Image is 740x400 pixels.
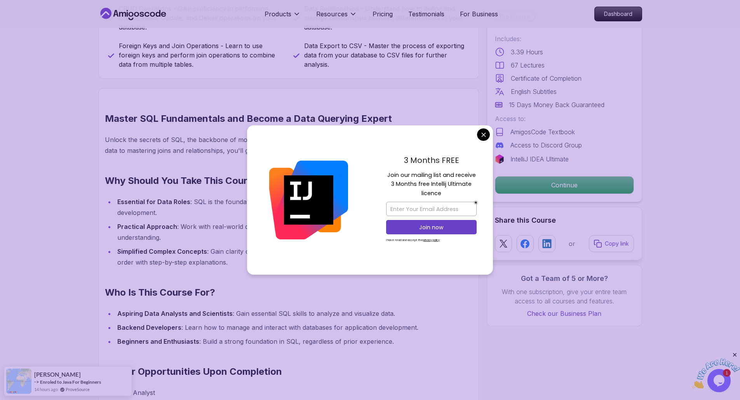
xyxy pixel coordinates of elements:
p: Copy link [605,240,629,248]
a: Check our Business Plan [495,309,634,318]
h2: Share this Course [495,215,634,226]
img: provesource social proof notification image [6,369,31,394]
strong: Practical Approach [117,223,177,230]
h2: Who Is This Course For? [105,286,435,299]
a: ProveSource [66,386,90,393]
p: Foreign Keys and Join Operations - Learn to use foreign keys and perform join operations to combi... [119,41,284,69]
button: Continue [495,176,634,194]
strong: Backend Developers [117,324,181,331]
p: Continue [495,177,634,194]
a: For Business [460,9,498,19]
li: : Learn how to manage and interact with databases for application development. [115,322,435,333]
li: : Gain essential SQL skills to analyze and visualize data. [115,308,435,319]
p: Products [265,9,291,19]
img: jetbrains logo [495,154,504,164]
strong: Essential for Data Roles [117,198,190,206]
p: Includes: [495,34,634,43]
p: 3.39 Hours [511,47,543,57]
p: Unlock the secrets of SQL, the backbone of modern databases, with this comprehensive course. From... [105,134,435,156]
button: Resources [316,9,357,25]
p: Certificate of Completion [511,74,582,83]
p: AmigosCode Textbook [510,127,575,137]
p: Access to Discord Group [510,140,582,150]
strong: Simplified Complex Concepts [117,248,207,255]
iframe: chat widget [692,352,740,388]
p: With one subscription, give your entire team access to all courses and features. [495,287,634,306]
h2: Why Should You Take This Course [105,175,435,187]
li: : Build a strong foundation in SQL, regardless of prior experience. [115,336,435,347]
p: Resources [316,9,348,19]
p: or [569,239,575,248]
button: Copy link [589,235,634,252]
p: 15 Days Money Back Guaranteed [509,100,604,109]
span: [PERSON_NAME] [34,371,81,378]
li: Data Analyst [115,387,435,398]
strong: Beginners and Enthusiasts [117,338,199,345]
strong: Aspiring Data Analysts and Scientists [117,310,233,317]
h2: Master SQL Fundamentals and Become a Data Querying Expert [105,113,435,125]
span: 14 hours ago [34,386,58,393]
p: 67 Lectures [511,61,545,70]
a: Testimonials [408,9,444,19]
li: : Gain clarity on advanced topics like joins, relationships, and SQL execution order with step-by... [115,246,435,268]
h2: Career Opportunities Upon Completion [105,365,435,378]
span: -> [34,379,39,385]
p: Data Export to CSV - Master the process of exporting data from your database to CSV files for fur... [304,41,469,69]
h3: Got a Team of 5 or More? [495,273,634,284]
p: Access to: [495,114,634,123]
a: Pricing [373,9,393,19]
p: IntelliJ IDEA Ultimate [510,154,569,164]
li: : Work with real-world datasets, quizzes, and exercises to reinforce your understanding. [115,221,435,243]
p: English Subtitles [511,87,557,96]
a: Dashboard [594,7,642,21]
button: Products [265,9,301,25]
li: : SQL is the foundation for data analysis, database management, and backend development. [115,196,435,218]
a: Enroled to Java For Beginners [40,379,101,385]
p: Dashboard [595,7,642,21]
